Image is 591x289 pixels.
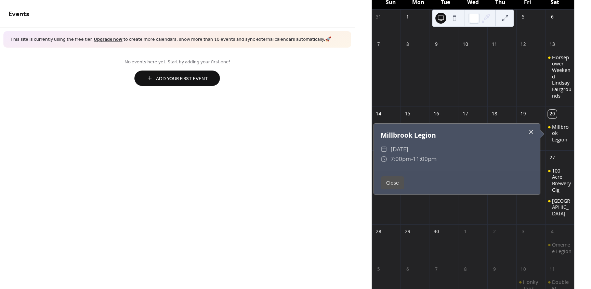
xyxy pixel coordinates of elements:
[374,227,383,236] div: 28
[461,110,470,118] div: 17
[548,13,557,22] div: 6
[519,227,528,236] div: 3
[519,110,528,118] div: 19
[519,13,528,22] div: 5
[374,13,383,22] div: 31
[552,242,572,254] div: Omemee Legion
[552,198,572,217] div: [GEOGRAPHIC_DATA]
[519,265,528,274] div: 10
[374,110,383,118] div: 14
[432,265,441,274] div: 7
[403,40,412,49] div: 8
[548,265,557,274] div: 11
[548,110,557,118] div: 20
[548,40,557,49] div: 13
[374,40,383,49] div: 7
[403,13,412,22] div: 1
[381,176,404,189] button: Close
[545,198,574,217] div: Grand Maple Event Center
[9,8,29,21] span: Events
[134,71,220,86] button: Add Your First Event
[461,40,470,49] div: 10
[548,227,557,236] div: 4
[391,154,411,164] span: 7:00pm
[391,144,408,154] span: [DATE]
[545,124,574,143] div: Millbrook Legion
[94,35,122,44] a: Upgrade now
[381,154,387,164] div: ​
[411,154,413,164] span: -
[432,227,441,236] div: 30
[552,124,572,143] div: Millbrook Legion
[490,227,499,236] div: 2
[403,265,412,274] div: 6
[548,153,557,162] div: 27
[381,144,387,154] div: ​
[552,54,572,99] div: Horsepower Weekend Lindsay Fairgrounds
[374,265,383,274] div: 5
[9,71,346,86] a: Add Your First Event
[461,265,470,274] div: 8
[432,110,441,118] div: 16
[552,168,572,193] div: 100 Acre Brewery Gig
[490,265,499,274] div: 9
[545,168,574,193] div: 100 Acre Brewery Gig
[403,227,412,236] div: 29
[545,242,574,254] div: Omemee Legion
[403,110,412,118] div: 15
[490,110,499,118] div: 18
[374,130,540,140] div: Millbrook Legion
[156,75,208,82] span: Add Your First Event
[519,40,528,49] div: 12
[545,54,574,99] div: Horsepower Weekend Lindsay Fairgrounds
[9,58,346,65] span: No events here yet. Start by adding your first one!
[461,227,470,236] div: 1
[432,40,441,49] div: 9
[413,154,437,164] span: 11:00pm
[10,36,331,43] span: This site is currently using the free tier. to create more calendars, show more than 10 events an...
[490,40,499,49] div: 11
